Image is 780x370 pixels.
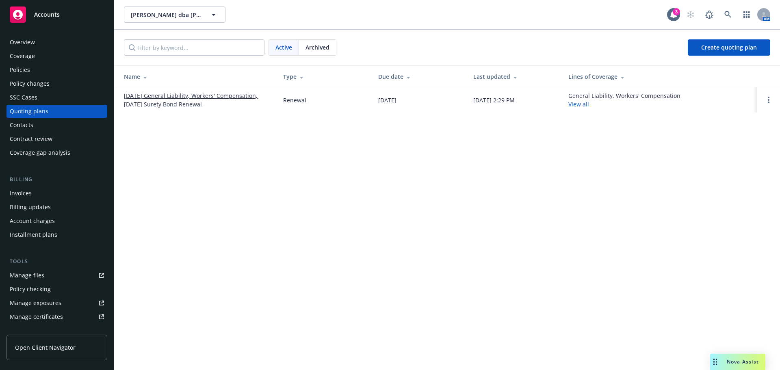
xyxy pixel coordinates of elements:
[739,6,755,23] a: Switch app
[10,310,63,323] div: Manage certificates
[6,214,107,227] a: Account charges
[6,324,107,337] a: Manage claims
[10,324,51,337] div: Manage claims
[10,132,52,145] div: Contract review
[473,72,555,81] div: Last updated
[34,11,60,18] span: Accounts
[688,39,770,56] a: Create quoting plan
[6,228,107,241] a: Installment plans
[701,6,717,23] a: Report a Bug
[131,11,201,19] span: [PERSON_NAME] dba [PERSON_NAME]
[6,201,107,214] a: Billing updates
[473,96,515,104] div: [DATE] 2:29 PM
[568,72,751,81] div: Lines of Coverage
[6,269,107,282] a: Manage files
[124,6,225,23] button: [PERSON_NAME] dba [PERSON_NAME]
[10,283,51,296] div: Policy checking
[10,36,35,49] div: Overview
[6,132,107,145] a: Contract review
[6,146,107,159] a: Coverage gap analysis
[10,119,33,132] div: Contacts
[378,96,396,104] div: [DATE]
[10,214,55,227] div: Account charges
[6,283,107,296] a: Policy checking
[6,50,107,63] a: Coverage
[124,39,264,56] input: Filter by keyword...
[378,72,460,81] div: Due date
[727,358,759,365] span: Nova Assist
[6,187,107,200] a: Invoices
[6,310,107,323] a: Manage certificates
[710,354,720,370] div: Drag to move
[6,3,107,26] a: Accounts
[6,296,107,309] a: Manage exposures
[720,6,736,23] a: Search
[10,269,44,282] div: Manage files
[124,72,270,81] div: Name
[283,96,306,104] div: Renewal
[124,91,270,108] a: [DATE] General Liability, Workers' Compensation, [DATE] Surety Bond Renewal
[10,63,30,76] div: Policies
[305,43,329,52] span: Archived
[568,100,589,108] a: View all
[6,77,107,90] a: Policy changes
[764,95,773,105] a: Open options
[6,257,107,266] div: Tools
[275,43,292,52] span: Active
[10,296,61,309] div: Manage exposures
[15,343,76,352] span: Open Client Navigator
[10,91,37,104] div: SSC Cases
[682,6,699,23] a: Start snowing
[673,8,680,15] div: 3
[701,43,757,51] span: Create quoting plan
[10,201,51,214] div: Billing updates
[710,354,765,370] button: Nova Assist
[10,105,48,118] div: Quoting plans
[6,91,107,104] a: SSC Cases
[10,146,70,159] div: Coverage gap analysis
[10,187,32,200] div: Invoices
[6,36,107,49] a: Overview
[10,228,57,241] div: Installment plans
[568,91,680,108] div: General Liability, Workers' Compensation
[283,72,365,81] div: Type
[6,63,107,76] a: Policies
[10,77,50,90] div: Policy changes
[6,175,107,184] div: Billing
[6,119,107,132] a: Contacts
[6,105,107,118] a: Quoting plans
[10,50,35,63] div: Coverage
